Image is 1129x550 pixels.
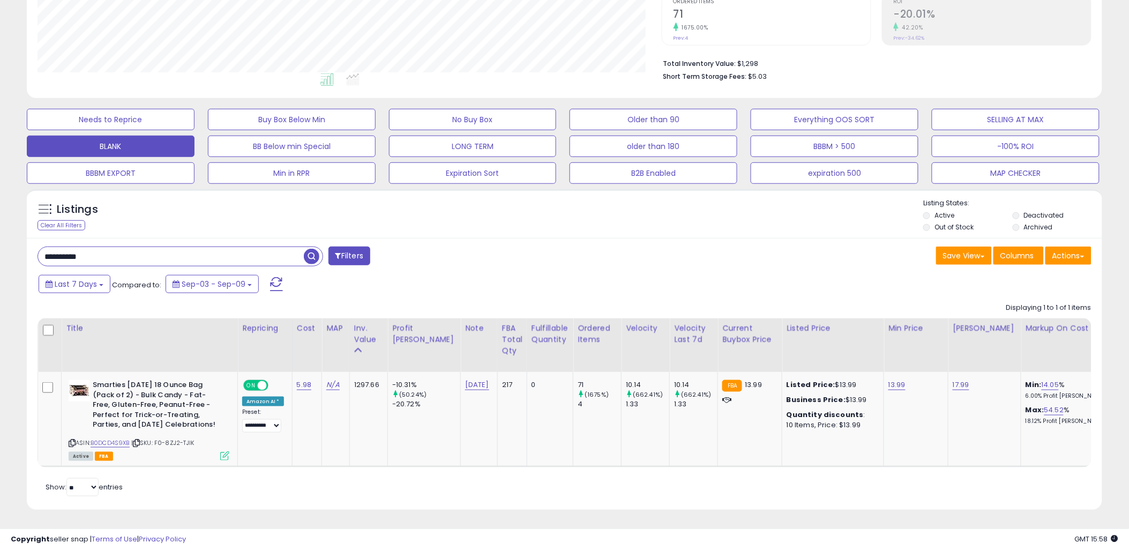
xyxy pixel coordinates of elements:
span: FBA [95,452,113,461]
div: MAP [326,323,345,334]
div: Displaying 1 to 1 of 1 items [1006,303,1091,313]
button: BBBM > 500 [751,136,918,157]
span: | SKU: F0-8ZJ2-TJIK [131,438,194,447]
div: 1.33 [674,399,717,409]
div: Velocity [626,323,665,334]
div: Min Price [888,323,944,334]
span: $5.03 [749,71,767,81]
button: Everything OOS SORT [751,109,918,130]
button: Actions [1045,247,1091,265]
label: Archived [1024,222,1053,232]
span: 2025-09-17 15:58 GMT [1075,534,1118,544]
div: Note [465,323,493,334]
div: 10.14 [626,380,669,390]
small: (662.41%) [633,390,663,399]
a: Terms of Use [92,534,137,544]
button: B2B Enabled [570,162,737,184]
button: Needs to Reprice [27,109,195,130]
p: Listing States: [923,198,1102,209]
button: expiration 500 [751,162,918,184]
div: 1297.66 [354,380,379,390]
b: Quantity discounts [787,410,864,420]
div: FBA Total Qty [502,323,522,356]
div: -10.31% [392,380,460,390]
span: Show: entries [46,482,123,492]
div: Preset: [242,408,284,433]
small: 42.20% [899,24,923,32]
div: Fulfillable Quantity [532,323,569,345]
label: Deactivated [1024,211,1064,220]
b: Short Term Storage Fees: [663,72,747,81]
a: 17.99 [953,380,969,390]
b: Business Price: [787,395,846,405]
div: 0 [532,380,565,390]
small: (50.24%) [399,390,427,399]
span: Last 7 Days [55,279,97,289]
div: Repricing [242,323,288,334]
span: 13.99 [745,380,762,390]
div: $13.99 [787,380,876,390]
div: Title [66,323,233,334]
button: Min in RPR [208,162,376,184]
button: SELLING AT MAX [932,109,1100,130]
div: 217 [502,380,519,390]
div: Current Buybox Price [722,323,777,345]
p: 18.12% Profit [PERSON_NAME] [1026,418,1115,425]
b: Max: [1026,405,1044,415]
button: BB Below min Special [208,136,376,157]
button: LONG TERM [389,136,557,157]
small: FBA [722,380,742,392]
li: $1,298 [663,56,1083,69]
a: 5.98 [297,380,312,390]
a: [DATE] [465,380,489,390]
small: (1675%) [585,390,609,399]
small: (662.41%) [681,390,711,399]
button: Last 7 Days [39,275,110,293]
a: 13.99 [888,380,906,390]
h5: Listings [57,202,98,217]
div: Markup on Cost [1026,323,1118,334]
small: Prev: 4 [674,35,689,41]
button: Sep-03 - Sep-09 [166,275,259,293]
span: Compared to: [112,280,161,290]
button: Save View [936,247,992,265]
div: 10 Items, Price: $13.99 [787,420,876,430]
b: Smarties [DATE] 18 Ounce Bag (Pack of 2) - Bulk Candy - Fat-Free, Gluten-Free, Peanut-Free - Perf... [93,380,223,433]
div: Inv. value [354,323,383,345]
button: -100% ROI [932,136,1100,157]
label: Out of Stock [934,222,974,232]
div: Amazon AI * [242,397,284,406]
a: N/A [326,380,339,390]
button: BBBM EXPORT [27,162,195,184]
button: Older than 90 [570,109,737,130]
div: % [1026,380,1115,400]
span: Sep-03 - Sep-09 [182,279,245,289]
div: Velocity Last 7d [674,323,713,345]
small: Prev: -34.62% [894,35,925,41]
div: 1.33 [626,399,669,409]
a: B0DCD4S9XB [91,438,130,448]
b: Min: [1026,380,1042,390]
button: older than 180 [570,136,737,157]
a: 54.52 [1044,405,1064,415]
div: : [787,410,876,420]
div: Profit [PERSON_NAME] [392,323,456,345]
a: Privacy Policy [139,534,186,544]
span: Columns [1000,250,1034,261]
button: Columns [993,247,1044,265]
small: 1675.00% [678,24,708,32]
p: 6.00% Profit [PERSON_NAME] [1026,392,1115,400]
div: [PERSON_NAME] [953,323,1016,334]
button: BLANK [27,136,195,157]
h2: 71 [674,8,871,23]
button: Expiration Sort [389,162,557,184]
div: $13.99 [787,395,876,405]
div: Listed Price [787,323,879,334]
span: ON [244,381,258,390]
th: The percentage added to the cost of goods (COGS) that forms the calculator for Min & Max prices. [1021,318,1123,372]
button: MAP CHECKER [932,162,1100,184]
div: Ordered Items [578,323,617,345]
div: Clear All Filters [38,220,85,231]
h2: -20.01% [894,8,1091,23]
b: Total Inventory Value: [663,59,736,68]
